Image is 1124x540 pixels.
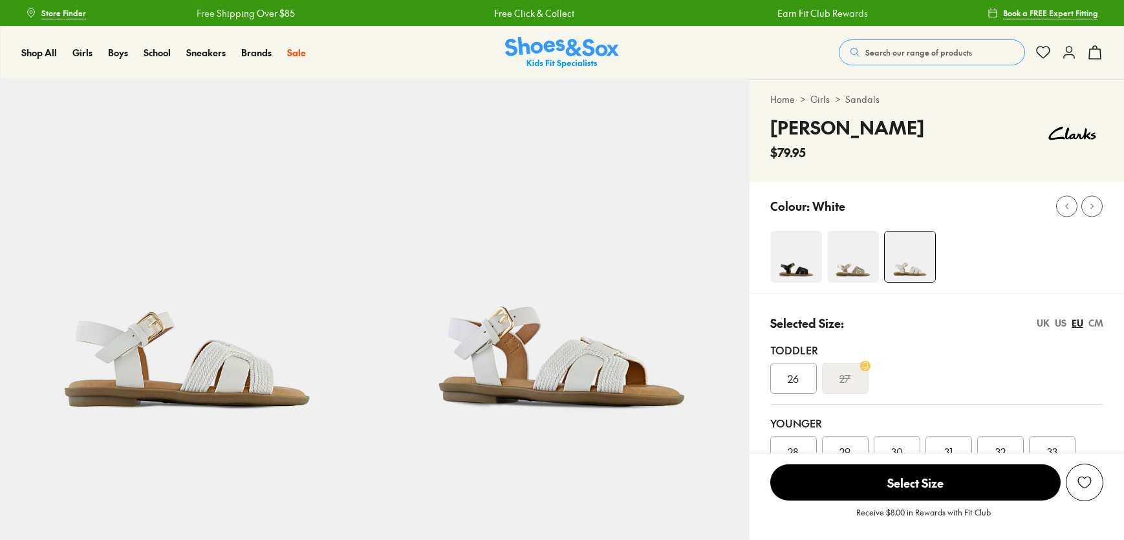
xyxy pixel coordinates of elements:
p: White [812,197,845,215]
a: Sneakers [186,46,226,59]
a: Girls [72,46,92,59]
span: 30 [891,444,903,459]
a: Shoes & Sox [505,37,619,69]
span: Shop All [21,46,57,59]
a: Store Finder [26,1,86,25]
a: Girls [810,92,830,106]
span: Sneakers [186,46,226,59]
span: 29 [839,444,850,459]
span: School [144,46,171,59]
button: Add to Wishlist [1066,464,1103,501]
img: 4-553870_1 [827,231,879,283]
a: Sandals [845,92,880,106]
div: Toddler [770,342,1103,358]
span: Girls [72,46,92,59]
img: SNS_Logo_Responsive.svg [505,37,619,69]
span: Boys [108,46,128,59]
span: 32 [995,444,1006,459]
div: US [1055,316,1066,330]
div: > > [770,92,1103,106]
span: 31 [944,444,953,459]
a: Free Click & Collect [493,6,573,20]
s: 27 [839,371,850,386]
button: Search our range of products [839,39,1025,65]
span: 26 [788,371,799,386]
span: Store Finder [41,7,86,19]
span: Search our range of products [865,47,972,58]
span: 28 [788,444,799,459]
a: Book a FREE Expert Fitting [988,1,1098,25]
button: Select Size [770,464,1061,501]
span: Book a FREE Expert Fitting [1003,7,1098,19]
a: Sale [287,46,306,59]
p: Colour: [770,197,810,215]
div: CM [1088,316,1103,330]
span: Sale [287,46,306,59]
img: 4-553625_1 [885,232,935,282]
a: Free Shipping Over $85 [195,6,294,20]
a: Home [770,92,795,106]
a: School [144,46,171,59]
a: Boys [108,46,128,59]
div: EU [1072,316,1083,330]
img: Vendor logo [1041,114,1103,153]
span: 33 [1047,444,1057,459]
h4: [PERSON_NAME] [770,114,924,141]
img: 4-553631_1 [770,231,822,283]
p: Receive $8.00 in Rewards with Fit Club [856,506,991,530]
div: Younger [770,415,1103,431]
p: Selected Size: [770,314,844,332]
img: 5-553626_1 [374,79,749,453]
span: Brands [241,46,272,59]
a: Shop All [21,46,57,59]
a: Earn Fit Club Rewards [776,6,867,20]
span: $79.95 [770,144,806,161]
div: UK [1037,316,1050,330]
a: Brands [241,46,272,59]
